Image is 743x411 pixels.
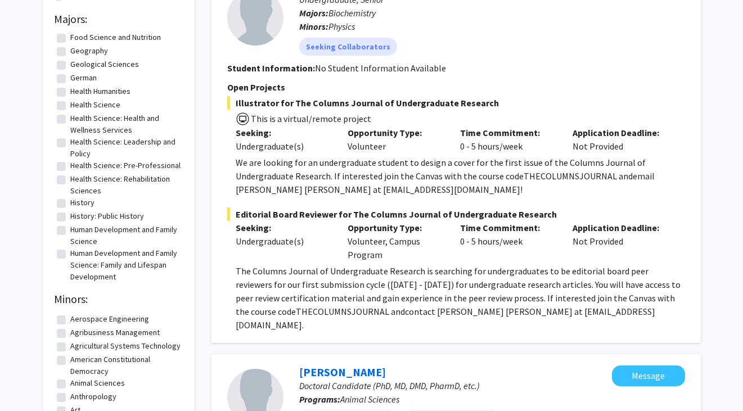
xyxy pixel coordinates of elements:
[315,62,446,74] span: No Student Information Available
[612,365,685,386] button: Message Marissa LaMartina
[236,139,331,153] div: Undergraduate(s)
[573,126,668,139] p: Application Deadline:
[70,313,149,325] label: Aerospace Engineering
[299,365,386,379] a: [PERSON_NAME]
[70,391,116,403] label: Anthropology
[227,62,315,74] b: Student Information:
[299,38,397,56] mat-chip: Seeking Collaborators
[573,221,668,234] p: Application Deadline:
[452,126,564,153] div: 0 - 5 hours/week
[299,380,480,391] span: Doctoral Candidate (PhD, MD, DMD, PharmD, etc.)
[70,85,130,97] label: Health Humanities
[227,96,685,110] span: Illustrator for The Columns Journal of Undergraduate Research
[339,126,452,153] div: Volunteer
[299,394,340,405] b: Programs:
[70,31,161,43] label: Food Science and Nutrition
[564,221,677,261] div: Not Provided
[339,221,452,261] div: Volunteer, Campus Program
[348,221,443,234] p: Opportunity Type:
[70,210,144,222] label: History: Public History
[70,173,181,197] label: Health Science: Rehabilitation Sciences
[460,221,556,234] p: Time Commitment:
[328,7,376,19] span: Biochemistry
[524,170,633,182] span: THECOLUMNSJOURNAL and
[70,283,143,295] label: Industrial Engineering
[70,354,181,377] label: American Constitutional Democracy
[54,292,183,306] h2: Minors:
[348,126,443,139] p: Opportunity Type:
[70,327,160,338] label: Agribusiness Management
[70,72,97,84] label: German
[460,126,556,139] p: Time Commitment:
[8,360,48,403] iframe: Chat
[70,197,94,209] label: History
[70,136,181,160] label: Health Science: Leadership and Policy
[236,264,685,332] p: The Columns Journal of Undergraduate Research is searching for undergraduates to be editorial boa...
[70,247,181,283] label: Human Development and Family Science: Family and Lifespan Development
[227,82,285,93] span: Open Projects
[70,45,108,57] label: Geography
[250,113,371,124] span: This is a virtual/remote project
[70,160,181,171] label: Health Science: Pre-Professional
[340,394,399,405] span: Animal Sciences
[236,126,331,139] p: Seeking:
[236,234,331,248] div: Undergraduate(s)
[564,126,677,153] div: Not Provided
[452,221,564,261] div: 0 - 5 hours/week
[54,12,183,26] h2: Majors:
[236,221,331,234] p: Seeking:
[328,21,355,32] span: Physics
[227,207,685,221] span: Editorial Board Reviewer for The Columns Journal of Undergraduate Research
[299,7,328,19] b: Majors:
[70,340,181,352] label: Agricultural Systems Technology
[70,224,181,247] label: Human Development and Family Science
[70,58,139,70] label: Geological Sciences
[70,112,181,136] label: Health Science: Health and Wellness Services
[70,377,125,389] label: Animal Sciences
[296,306,405,317] span: THECOLUMNSJOURNAL and
[236,156,685,196] p: We are looking for an undergraduate student to design a cover for the first issue of the Columns ...
[299,21,328,32] b: Minors:
[70,99,120,111] label: Health Science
